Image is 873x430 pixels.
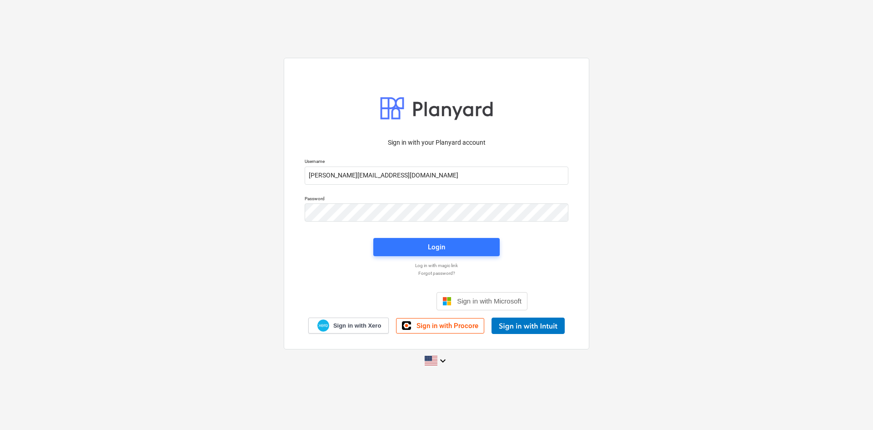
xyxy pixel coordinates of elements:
[300,263,573,268] a: Log in with magic link
[442,297,452,306] img: Microsoft logo
[305,158,568,166] p: Username
[416,322,478,330] span: Sign in with Procore
[396,318,484,334] a: Sign in with Procore
[305,196,568,203] p: Password
[305,167,568,185] input: Username
[437,355,448,366] i: keyboard_arrow_down
[333,322,381,330] span: Sign in with Xero
[457,297,522,305] span: Sign in with Microsoft
[373,238,500,256] button: Login
[341,291,434,311] iframe: Sign in with Google Button
[828,386,873,430] iframe: Chat Widget
[300,270,573,276] a: Forgot password?
[428,241,445,253] div: Login
[305,138,568,147] p: Sign in with your Planyard account
[317,319,329,332] img: Xero logo
[308,318,389,334] a: Sign in with Xero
